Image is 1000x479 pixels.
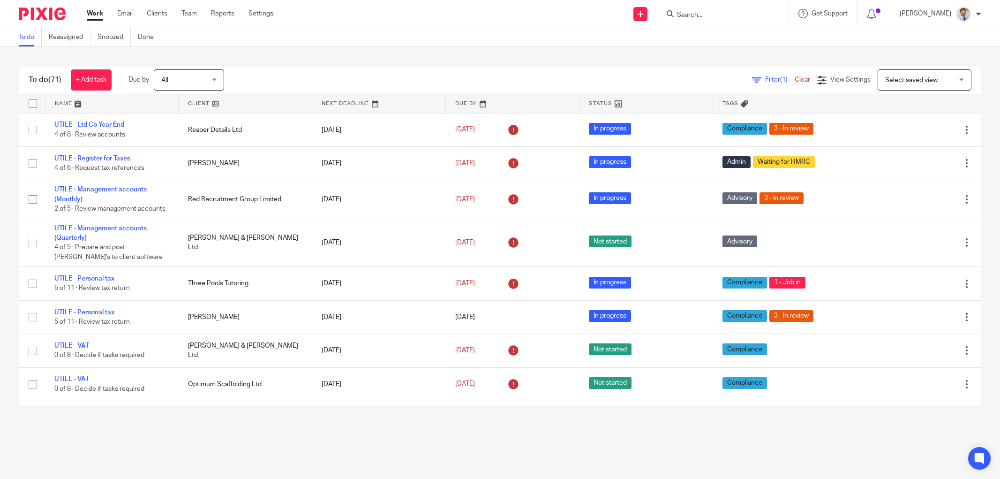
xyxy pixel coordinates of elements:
[117,9,133,18] a: Email
[54,155,130,162] a: UTILE - Register for Taxes
[753,156,815,168] span: Waiting for HMRC
[312,401,446,439] td: [DATE]
[312,267,446,300] td: [DATE]
[589,343,632,355] span: Not started
[138,28,161,46] a: Done
[19,28,42,46] a: To do
[71,69,112,91] a: + Add task
[455,160,475,167] span: [DATE]
[54,244,163,260] span: 4 of 5 · Prepare and post [PERSON_NAME]'s to client software
[589,123,631,135] span: In progress
[455,347,475,354] span: [DATE]
[589,377,632,389] span: Not started
[589,156,631,168] span: In progress
[455,280,475,287] span: [DATE]
[780,76,788,83] span: (1)
[54,165,144,171] span: 4 of 6 · Request tax references
[179,367,312,401] td: Optimum Scaffolding Ltd
[54,186,147,202] a: UTILE - Management accounts (Monthly)
[769,123,813,135] span: 3 - In review
[54,225,147,241] a: UTILE - Management accounts (Quarterly)
[179,401,312,439] td: Industrial Shutter Ltd
[49,28,90,46] a: Reassigned
[19,8,66,20] img: Pixie
[765,76,795,83] span: Filter
[54,386,144,392] span: 0 of 8 · Decide if tasks required
[48,76,61,84] span: (71)
[589,310,631,322] span: In progress
[312,146,446,180] td: [DATE]
[759,192,804,204] span: 3 - In review
[956,7,971,22] img: 1693835698283.jfif
[312,113,446,146] td: [DATE]
[54,122,124,128] a: UTILE - Ltd Co Year End
[29,75,61,85] h1: To do
[54,309,114,316] a: UTILE - Personal tax
[722,277,767,289] span: Compliance
[722,343,767,355] span: Compliance
[54,319,130,325] span: 5 of 11 · Review tax return
[179,146,312,180] td: [PERSON_NAME]
[312,334,446,367] td: [DATE]
[54,275,114,282] a: UTILE - Personal tax
[248,9,273,18] a: Settings
[900,9,951,18] p: [PERSON_NAME]
[179,334,312,367] td: [PERSON_NAME] & [PERSON_NAME] Ltd
[147,9,167,18] a: Clients
[98,28,131,46] a: Snoozed
[769,310,813,322] span: 3 - In review
[722,310,767,322] span: Compliance
[722,156,751,168] span: Admin
[722,101,738,106] span: Tags
[211,9,234,18] a: Reports
[676,11,760,20] input: Search
[179,113,312,146] td: Reaper Details Ltd
[181,9,197,18] a: Team
[455,314,475,320] span: [DATE]
[455,381,475,388] span: [DATE]
[312,367,446,401] td: [DATE]
[722,377,767,389] span: Compliance
[54,376,89,382] a: UTILE - VAT
[312,180,446,219] td: [DATE]
[54,352,144,359] span: 0 of 8 · Decide if tasks required
[179,300,312,334] td: [PERSON_NAME]
[455,196,475,203] span: [DATE]
[312,219,446,267] td: [DATE]
[179,180,312,219] td: Red Recruitment Group Limited
[830,76,871,83] span: View Settings
[87,9,103,18] a: Work
[312,300,446,334] td: [DATE]
[54,285,130,292] span: 5 of 11 · Review tax return
[161,77,168,84] span: All
[812,10,848,17] span: Get Support
[722,123,767,135] span: Compliance
[589,236,632,247] span: Not started
[54,342,89,349] a: UTILE - VAT
[589,277,631,289] span: In progress
[722,192,757,204] span: Advisory
[54,205,165,212] span: 2 of 5 · Review management accounts
[589,192,631,204] span: In progress
[179,267,312,300] td: Three Pools Tutoring
[769,277,805,289] span: 1 - Job in
[722,236,757,247] span: Advisory
[128,75,149,84] p: Due by
[54,131,125,138] span: 4 of 8 · Review accounts
[455,239,475,246] span: [DATE]
[885,77,938,84] span: Select saved view
[455,127,475,133] span: [DATE]
[179,219,312,267] td: [PERSON_NAME] & [PERSON_NAME] Ltd
[795,76,810,83] a: Clear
